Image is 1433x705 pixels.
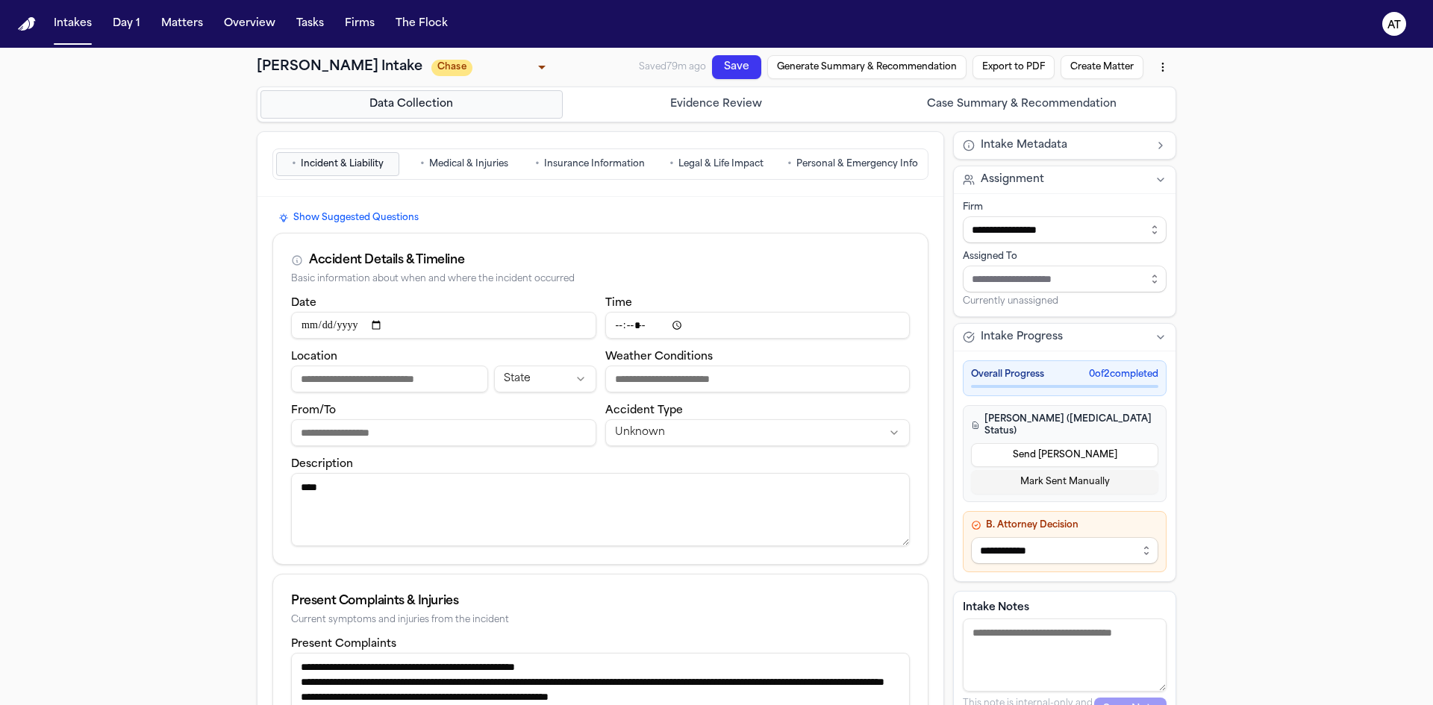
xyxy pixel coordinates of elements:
[605,351,713,363] label: Weather Conditions
[218,10,281,37] button: Overview
[1149,54,1176,81] button: More actions
[963,266,1167,292] input: Assign to staff member
[971,519,1158,531] h4: B. Attorney Decision
[431,60,472,76] span: Chase
[971,369,1044,380] span: Overall Progress
[390,10,454,37] button: The Flock
[712,55,761,79] button: Save
[971,413,1158,437] h4: [PERSON_NAME] ([MEDICAL_DATA] Status)
[954,324,1176,351] button: Intake Progress
[963,251,1167,263] div: Assigned To
[291,312,596,339] input: Incident date
[429,158,508,170] span: Medical & Injuries
[1061,55,1143,79] button: Create Matter
[291,592,910,610] div: Present Complaints & Injuries
[605,312,911,339] input: Incident time
[18,17,36,31] img: Finch Logo
[669,157,674,172] span: •
[291,298,316,309] label: Date
[972,55,1055,79] button: Export to PDF
[301,158,384,170] span: Incident & Liability
[276,152,399,176] button: Go to Incident & Liability
[48,10,98,37] button: Intakes
[291,351,337,363] label: Location
[292,157,296,172] span: •
[291,366,488,392] input: Incident location
[291,419,596,446] input: From/To destination
[605,405,683,416] label: Accident Type
[981,330,1063,345] span: Intake Progress
[291,459,353,470] label: Description
[291,274,910,285] div: Basic information about when and where the incident occurred
[655,152,778,176] button: Go to Legal & Life Impact
[1387,20,1401,31] text: AT
[963,618,1167,692] textarea: Intake notes
[291,473,910,546] textarea: Incident description
[528,152,652,176] button: Go to Insurance Information
[796,158,918,170] span: Personal & Emergency Info
[544,158,645,170] span: Insurance Information
[291,639,396,650] label: Present Complaints
[431,57,551,78] div: Update intake status
[309,251,464,269] div: Accident Details & Timeline
[566,90,868,119] button: Go to Evidence Review step
[971,470,1158,494] button: Mark Sent Manually
[155,10,209,37] button: Matters
[963,201,1167,213] div: Firm
[981,172,1044,187] span: Assignment
[18,17,36,31] a: Home
[678,158,764,170] span: Legal & Life Impact
[1089,369,1158,380] span: 0 of 2 completed
[787,157,792,172] span: •
[963,601,1167,615] label: Intake Notes
[605,298,632,309] label: Time
[107,10,146,37] button: Day 1
[339,10,381,37] button: Firms
[402,152,525,176] button: Go to Medical & Injuries
[420,157,425,172] span: •
[494,366,596,392] button: Incident state
[272,209,425,227] button: Show Suggested Questions
[257,57,422,78] h1: [PERSON_NAME] Intake
[260,90,1173,119] nav: Intake steps
[981,138,1067,153] span: Intake Metadata
[260,90,563,119] button: Go to Data Collection step
[954,166,1176,193] button: Assignment
[291,405,336,416] label: From/To
[291,615,910,626] div: Current symptoms and injuries from the incident
[290,10,330,37] button: Tasks
[639,63,706,72] span: Saved 79m ago
[781,152,925,176] button: Go to Personal & Emergency Info
[767,55,967,79] button: Generate Summary & Recommendation
[870,90,1173,119] button: Go to Case Summary & Recommendation step
[963,295,1058,307] span: Currently unassigned
[963,216,1167,243] input: Select firm
[535,157,540,172] span: •
[605,366,911,392] input: Weather conditions
[971,443,1158,467] button: Send [PERSON_NAME]
[954,132,1176,159] button: Intake Metadata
